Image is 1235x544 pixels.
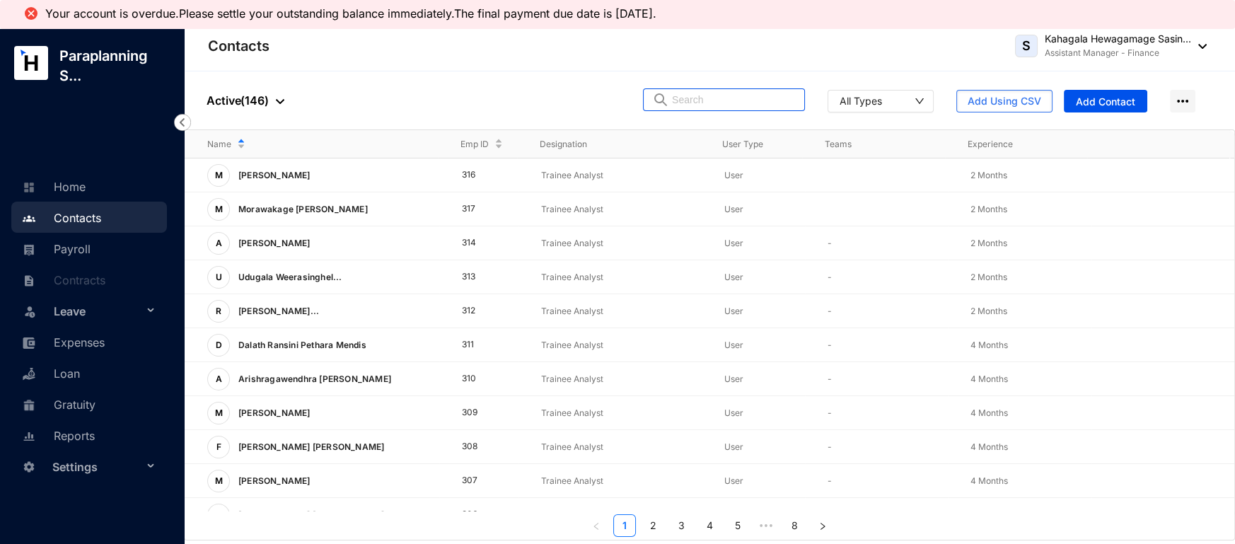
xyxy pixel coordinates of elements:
p: Trainee Analyst [541,168,702,183]
span: right [818,522,827,531]
span: Add Contact [1076,95,1135,109]
span: Udugala Weerasinghel... [238,272,342,282]
img: report-unselected.e6a6b4230fc7da01f883.svg [23,430,35,443]
p: - [828,236,948,250]
span: D [216,341,222,349]
p: Kahagala Hewagamage Sasin... [1045,32,1191,46]
td: 312 [439,294,518,328]
button: All Types [828,90,934,112]
li: 4 [698,514,721,537]
span: left [592,522,601,531]
p: Trainee Analyst [541,474,702,488]
span: Add Using CSV [968,94,1041,108]
span: 4 Months [970,475,1008,486]
span: ••• [755,514,777,537]
img: alert-icon-error.ae2eb8c10aa5e3dc951a89517520af3a.svg [23,5,40,22]
span: Leave [54,297,143,325]
p: Trainee Analyst [541,440,702,454]
a: 1 [614,515,635,536]
img: search.8ce656024d3affaeffe32e5b30621cb7.svg [652,93,669,107]
span: User [724,204,743,214]
span: down [915,96,924,106]
span: User [724,340,743,350]
span: 4 Months [970,374,1008,384]
span: User [724,475,743,486]
td: 313 [439,260,518,294]
img: nav-icon-left.19a07721e4dec06a274f6d07517f07b7.svg [174,114,191,131]
p: [PERSON_NAME] [230,470,316,492]
img: gratuity-unselected.a8c340787eea3cf492d7.svg [23,399,35,412]
th: Experience [945,130,1088,158]
span: M [215,409,223,417]
p: Dalath Ransini Pethara Mendis [230,334,372,357]
li: Next Page [811,514,834,537]
li: Loan [11,357,167,388]
span: F [216,443,221,451]
span: 4 Months [970,509,1008,520]
li: Expenses [11,326,167,357]
img: dropdown-black.8e83cc76930a90b1a4fdb6d089b7bf3a.svg [276,99,284,104]
span: U [216,273,222,282]
p: - [828,338,948,352]
li: 8 [783,514,806,537]
p: Trainee Analyst [541,202,702,216]
button: right [811,514,834,537]
span: User [724,238,743,248]
span: S [1022,40,1031,52]
p: Contacts [208,36,269,56]
td: 314 [439,226,518,260]
a: 2 [642,515,663,536]
span: M [215,171,223,180]
p: - [828,372,948,386]
a: 8 [784,515,805,536]
button: Add Contact [1064,90,1147,112]
p: [PERSON_NAME] [PERSON_NAME] [230,504,390,526]
img: contract-unselected.99e2b2107c0a7dd48938.svg [23,274,35,287]
td: 307 [439,464,518,498]
td: 306 [439,498,518,532]
li: Next 5 Pages [755,514,777,537]
span: User [724,170,743,180]
li: Contacts [11,202,167,233]
span: [PERSON_NAME]... [238,306,319,316]
p: - [828,304,948,318]
a: Payroll [18,242,91,256]
span: F [216,511,221,519]
td: 311 [439,328,518,362]
span: A [216,375,222,383]
p: Trainee Analyst [541,236,702,250]
a: Reports [18,429,95,443]
li: 2 [642,514,664,537]
span: 4 Months [970,407,1008,418]
p: - [828,474,948,488]
span: M [215,477,223,485]
img: expense-unselected.2edcf0507c847f3e9e96.svg [23,337,35,349]
p: [PERSON_NAME] [230,402,316,424]
td: 309 [439,396,518,430]
p: Trainee Analyst [541,372,702,386]
span: 4 Months [970,441,1008,452]
span: Settings [52,453,143,481]
th: Teams [802,130,945,158]
span: A [216,239,222,248]
li: Your account is overdue.Please settle your outstanding balance immediately.The final payment due ... [45,7,663,20]
p: - [828,406,948,420]
span: 2 Months [970,204,1007,214]
span: User [724,272,743,282]
a: 4 [699,515,720,536]
span: User [724,407,743,418]
button: left [585,514,608,537]
p: Trainee Analyst [541,270,702,284]
span: Name [207,137,231,151]
li: Contracts [11,264,167,295]
a: Home [18,180,86,194]
p: [PERSON_NAME] [PERSON_NAME] [230,436,390,458]
img: dropdown-black.8e83cc76930a90b1a4fdb6d089b7bf3a.svg [1191,44,1207,49]
th: User Type [700,130,803,158]
span: User [724,509,743,520]
span: 2 Months [970,272,1007,282]
a: Contracts [18,273,105,287]
p: Trainee Analyst [541,406,702,420]
p: [PERSON_NAME] [230,232,316,255]
span: 2 Months [970,238,1007,248]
